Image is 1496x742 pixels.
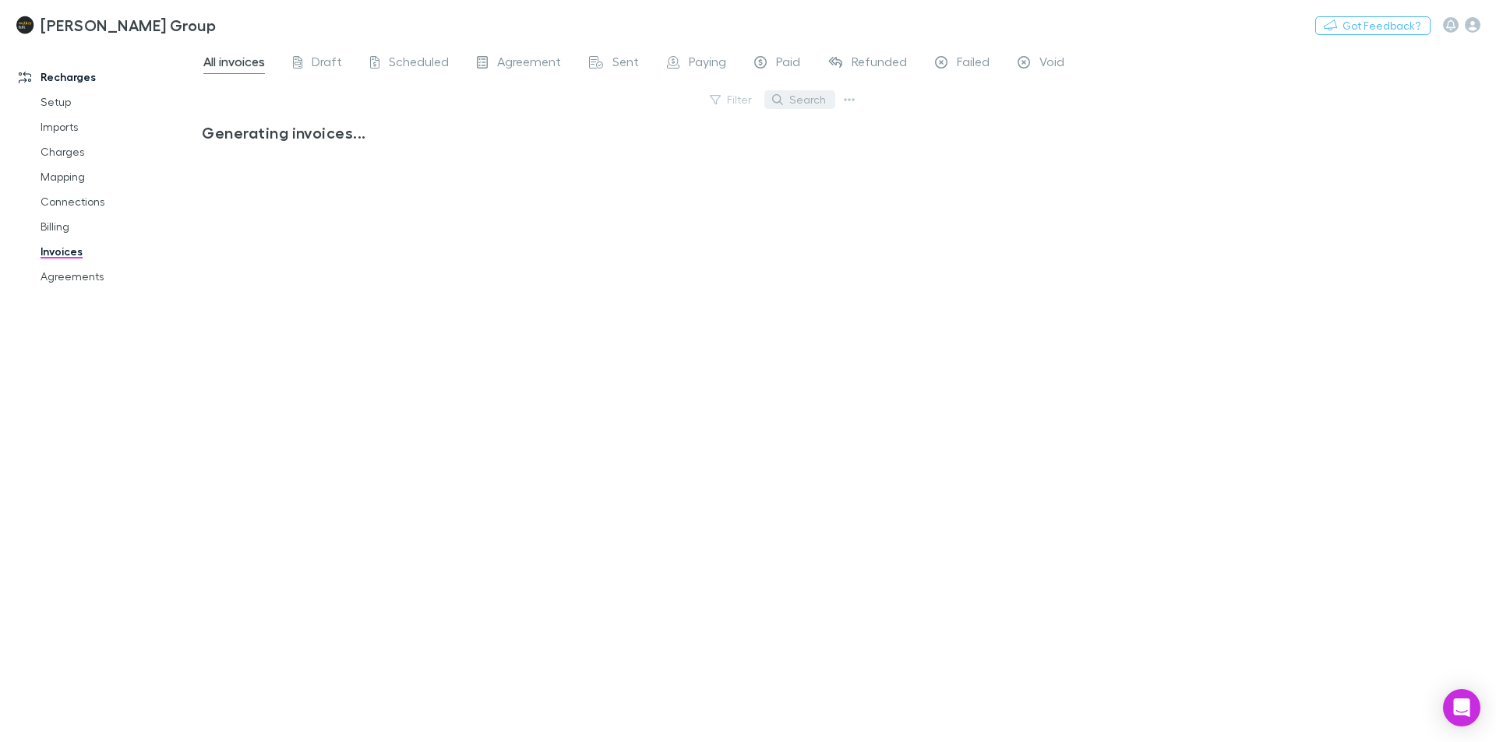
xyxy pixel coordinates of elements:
[6,6,225,44] a: [PERSON_NAME] Group
[25,214,210,239] a: Billing
[1039,54,1064,74] span: Void
[776,54,800,74] span: Paid
[25,189,210,214] a: Connections
[25,139,210,164] a: Charges
[689,54,726,74] span: Paying
[3,65,210,90] a: Recharges
[25,264,210,289] a: Agreements
[203,54,265,74] span: All invoices
[312,54,342,74] span: Draft
[389,54,449,74] span: Scheduled
[25,164,210,189] a: Mapping
[612,54,639,74] span: Sent
[25,114,210,139] a: Imports
[764,90,835,109] button: Search
[202,123,848,142] h3: Generating invoices...
[1315,16,1431,35] button: Got Feedback?
[702,90,761,109] button: Filter
[497,54,561,74] span: Agreement
[852,54,907,74] span: Refunded
[25,239,210,264] a: Invoices
[957,54,990,74] span: Failed
[1443,689,1480,726] div: Open Intercom Messenger
[16,16,34,34] img: Walker Hill Group's Logo
[25,90,210,114] a: Setup
[41,16,216,34] h3: [PERSON_NAME] Group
